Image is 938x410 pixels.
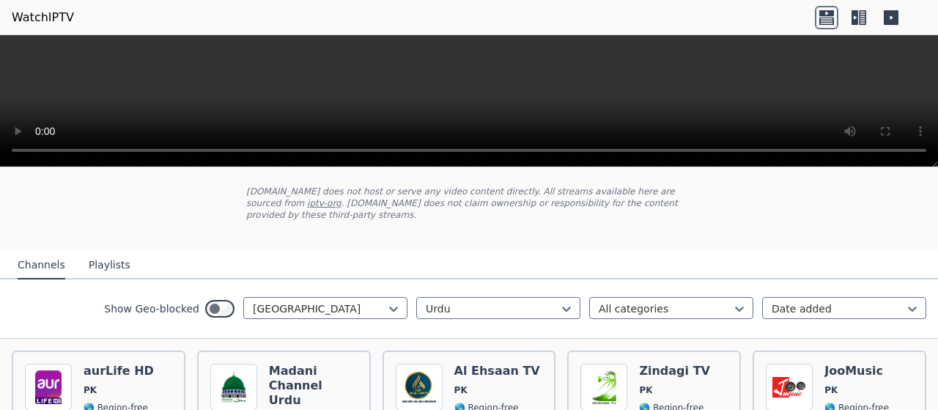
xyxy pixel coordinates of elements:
h6: aurLife HD [84,364,154,378]
h6: JooMusic [824,364,889,378]
a: iptv-org [307,198,341,208]
button: Playlists [89,252,130,279]
span: PK [84,384,97,396]
h6: Al Ehsaan TV [454,364,540,378]
label: Show Geo-blocked [104,301,199,316]
button: Channels [18,252,65,279]
span: PK [824,384,838,396]
span: PK [454,384,468,396]
h6: Zindagi TV [639,364,710,378]
p: [DOMAIN_NAME] does not host or serve any video content directly. All streams available here are s... [246,186,692,221]
a: WatchIPTV [12,9,74,26]
span: PK [639,384,652,396]
h6: Madani Channel Urdu [269,364,358,408]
